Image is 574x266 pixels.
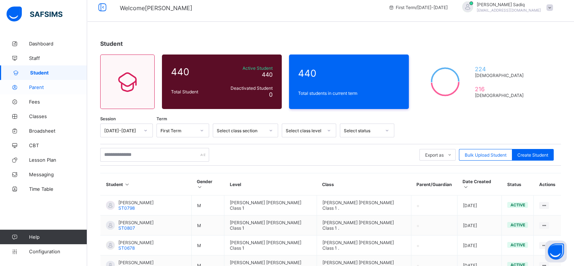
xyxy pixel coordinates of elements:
td: [PERSON_NAME] [PERSON_NAME] Class 1 [224,215,317,235]
span: Messaging [29,172,87,177]
span: ST0678 [118,245,135,251]
span: ST0807 [118,225,135,231]
span: 440 [298,68,400,79]
td: M [191,196,224,215]
div: AbubakarSadiq [455,1,557,13]
th: Parent/Guardian [411,173,457,196]
span: [PERSON_NAME] [118,240,154,245]
th: Date Created [457,173,502,196]
span: Broadsheet [29,128,87,134]
td: [PERSON_NAME] [PERSON_NAME] Class 1 . [317,215,411,235]
span: 440 [171,66,217,77]
span: Total students in current term [298,90,400,96]
div: [DATE]-[DATE] [104,128,139,133]
div: First Term [160,128,196,133]
i: Sort in Ascending Order [463,184,469,190]
span: active [510,202,525,207]
span: Deactivated Student [221,85,273,91]
div: Select class level [286,128,323,133]
td: [DATE] [457,196,502,215]
td: [PERSON_NAME] [PERSON_NAME] Class 1 . [317,196,411,215]
span: Classes [29,113,87,119]
th: Level [224,173,317,196]
span: Configuration [29,249,87,254]
th: Status [502,173,534,196]
img: safsims [7,7,62,22]
span: Export as [425,152,444,158]
span: 0 [269,91,273,98]
th: Gender [191,173,224,196]
th: Student [101,173,192,196]
span: [PERSON_NAME] [118,260,154,265]
span: Student [100,40,123,47]
span: 216 [475,85,527,93]
span: Create Student [517,152,548,158]
span: Dashboard [29,41,87,47]
span: ST0798 [118,205,135,211]
th: Actions [534,173,561,196]
td: [DATE] [457,215,502,235]
span: [PERSON_NAME] [118,220,154,225]
div: Select status [344,128,381,133]
span: [DEMOGRAPHIC_DATA] [475,93,527,98]
td: M [191,235,224,255]
div: Total Student [169,87,219,96]
span: Help [29,234,87,240]
td: [PERSON_NAME] [PERSON_NAME] Class 1 [224,196,317,215]
i: Sort in Ascending Order [197,184,203,190]
td: [PERSON_NAME] [PERSON_NAME] Class 1 . [317,235,411,255]
span: Time Table [29,186,87,192]
td: [PERSON_NAME] [PERSON_NAME] Class 1 [224,235,317,255]
span: [EMAIL_ADDRESS][DOMAIN_NAME] [477,8,541,12]
button: Open asap [545,241,567,262]
span: CBT [29,142,87,148]
td: M [191,215,224,235]
span: session/term information [388,5,448,10]
span: 224 [475,65,527,73]
span: 440 [262,71,273,78]
span: active [510,222,525,227]
span: Fees [29,99,87,105]
span: Session [100,116,116,121]
span: Bulk Upload Student [465,152,506,158]
span: Student [30,70,87,76]
td: [DATE] [457,235,502,255]
span: [PERSON_NAME] Sadiq [477,2,541,7]
span: Term [156,116,167,121]
th: Class [317,173,411,196]
span: Staff [29,55,87,61]
span: Lesson Plan [29,157,87,163]
div: Select class section [217,128,265,133]
span: [DEMOGRAPHIC_DATA] [475,73,527,78]
span: Welcome [PERSON_NAME] [120,4,192,12]
span: Active Student [221,65,273,71]
span: Parent [29,84,87,90]
span: active [510,242,525,247]
i: Sort in Ascending Order [124,182,130,187]
span: [PERSON_NAME] [118,200,154,205]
